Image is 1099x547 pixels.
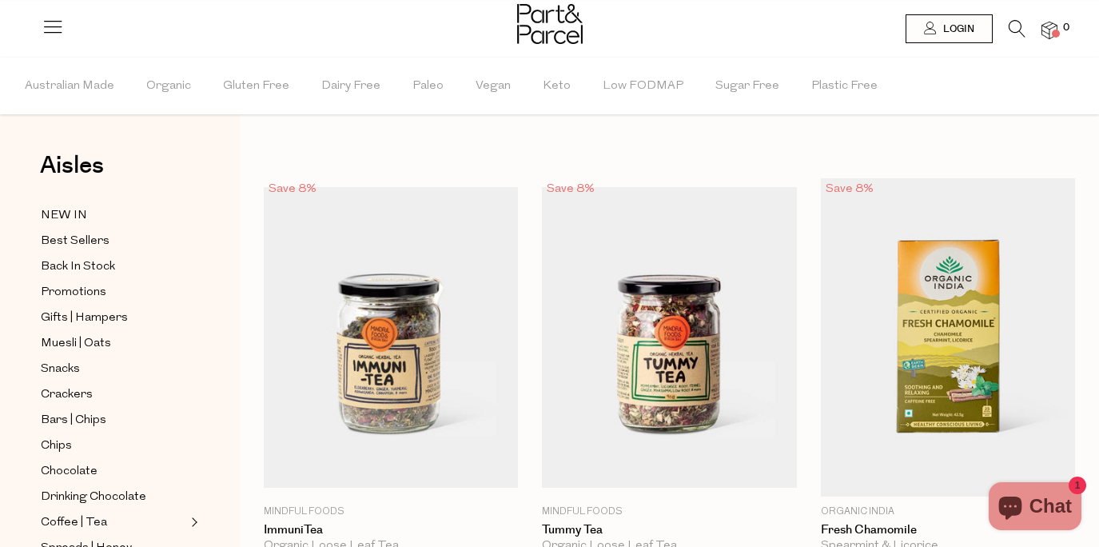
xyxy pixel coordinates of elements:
[41,206,87,226] span: NEW IN
[264,505,518,519] p: Mindful Foods
[41,488,146,507] span: Drinking Chocolate
[542,187,796,488] img: Tummy tea
[264,187,518,488] img: ImmuniTea
[821,523,1075,537] a: Fresh Chamomile
[542,523,796,537] a: Tummy tea
[41,385,93,405] span: Crackers
[715,58,779,114] span: Sugar Free
[603,58,683,114] span: Low FODMAP
[321,58,380,114] span: Dairy Free
[41,487,186,507] a: Drinking Chocolate
[41,461,186,481] a: Chocolate
[41,359,186,379] a: Snacks
[41,410,186,430] a: Bars | Chips
[542,178,599,200] div: Save 8%
[41,385,186,405] a: Crackers
[1059,21,1073,35] span: 0
[187,513,198,532] button: Expand/Collapse Coffee | Tea
[264,523,518,537] a: ImmuniTea
[41,360,80,379] span: Snacks
[40,148,104,183] span: Aisles
[223,58,289,114] span: Gluten Free
[146,58,191,114] span: Organic
[476,58,511,114] span: Vegan
[412,58,444,114] span: Paleo
[41,411,106,430] span: Bars | Chips
[41,231,186,251] a: Best Sellers
[41,283,106,302] span: Promotions
[41,282,186,302] a: Promotions
[542,505,796,519] p: Mindful Foods
[811,58,878,114] span: Plastic Free
[41,436,186,456] a: Chips
[543,58,571,114] span: Keto
[939,22,974,36] span: Login
[41,309,128,328] span: Gifts | Hampers
[41,258,115,277] span: Back In Stock
[821,505,1075,519] p: Organic India
[41,308,186,328] a: Gifts | Hampers
[264,178,321,200] div: Save 8%
[821,178,1075,497] img: Fresh Chamomile
[41,257,186,277] a: Back In Stock
[41,513,186,533] a: Coffee | Tea
[517,4,583,44] img: Part&Parcel
[25,58,114,114] span: Australian Made
[1041,22,1057,38] a: 0
[41,513,107,533] span: Coffee | Tea
[41,334,111,353] span: Muesli | Oats
[821,178,878,200] div: Save 8%
[41,206,186,226] a: NEW IN
[984,482,1086,534] inbox-online-store-chat: Shopify online store chat
[41,333,186,353] a: Muesli | Oats
[41,437,72,456] span: Chips
[41,462,98,481] span: Chocolate
[906,14,993,43] a: Login
[41,232,110,251] span: Best Sellers
[40,154,104,194] a: Aisles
